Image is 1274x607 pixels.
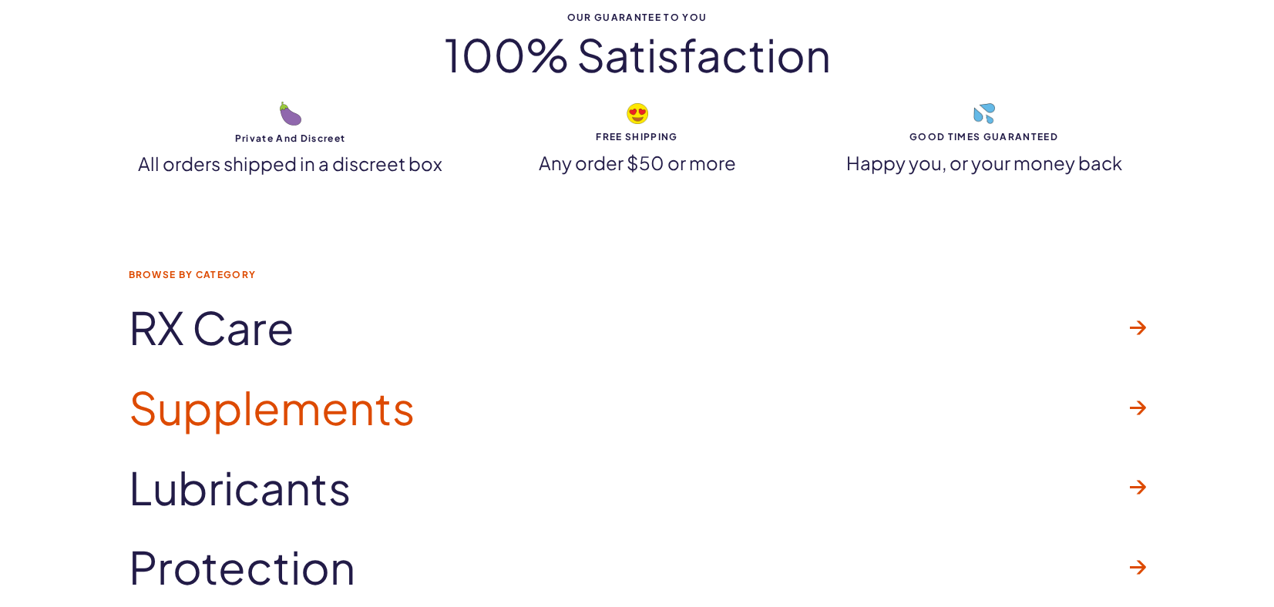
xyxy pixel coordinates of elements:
img: heart-eyes emoji [627,103,648,125]
p: Any order $50 or more [476,150,799,176]
strong: FREE SHIPPING [476,132,799,142]
span: RX Care [129,303,294,352]
strong: GOOD TIMES GUARANTEED [822,132,1146,142]
span: Browse by Category [129,270,1146,280]
strong: Private and discreet [129,133,452,143]
span: Lubricants [129,463,351,512]
a: Protection [129,527,1146,607]
span: Supplements [129,383,415,432]
p: Happy you, or your money back [822,150,1146,176]
a: RX Care [129,287,1146,367]
img: eggplant emoji [280,102,301,126]
span: Our guarantee to you [129,12,1146,22]
a: Supplements [129,367,1146,448]
a: Lubricants [129,448,1146,528]
h2: 100% satisfaction [129,30,1146,79]
span: Protection [129,542,355,592]
img: droplets emoji [973,103,995,125]
p: All orders shipped in a discreet box [129,151,452,177]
